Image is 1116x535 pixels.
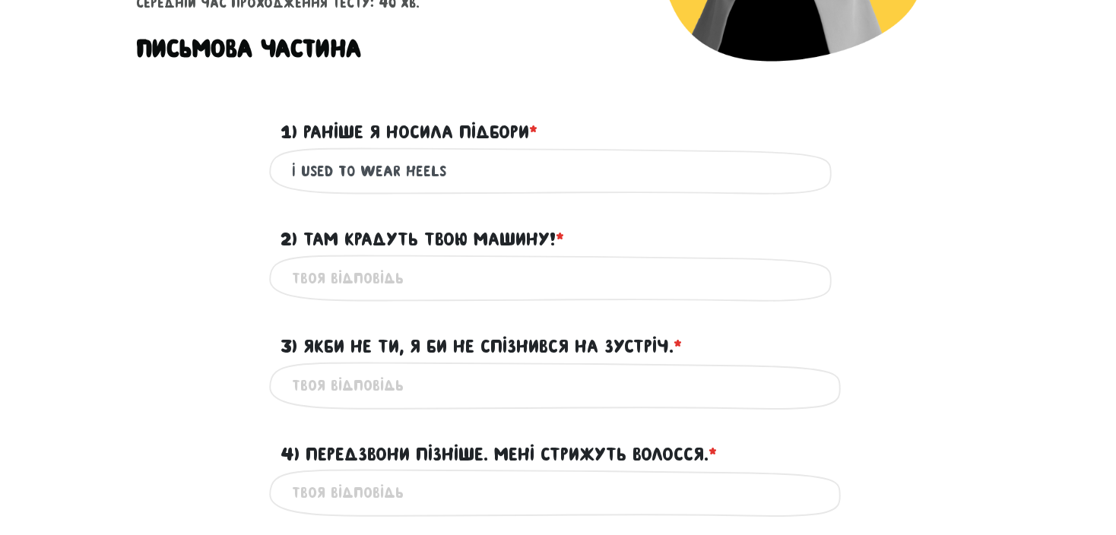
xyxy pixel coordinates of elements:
label: 1) Раніше я носила підбори [281,118,537,147]
input: Твоя відповідь [292,261,824,296]
label: 2) Там крадуть твою машину! [281,225,564,254]
label: 4) Передзвони пізніше. Мені стрижуть волосся. [281,440,717,469]
input: Твоя відповідь [292,476,824,510]
input: Твоя відповідь [292,369,824,403]
h3: Письмова частина [136,33,361,64]
input: Твоя відповідь [292,154,824,188]
label: 3) Якби не ти, я би не спізнився на зустріч. [281,332,682,361]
